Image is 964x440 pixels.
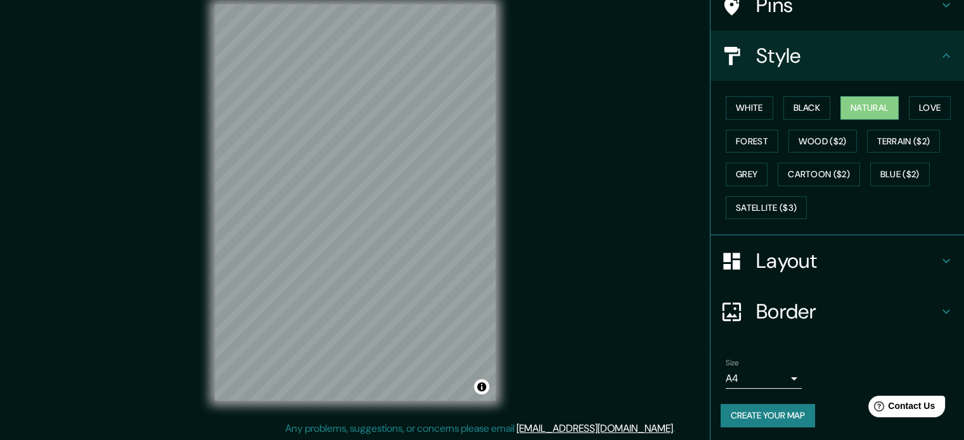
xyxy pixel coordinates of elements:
button: Cartoon ($2) [778,163,860,186]
button: Wood ($2) [788,130,857,153]
h4: Style [756,43,939,68]
button: Blue ($2) [870,163,930,186]
div: A4 [726,368,802,389]
button: Forest [726,130,778,153]
button: White [726,96,773,120]
div: Layout [710,236,964,286]
a: [EMAIL_ADDRESS][DOMAIN_NAME] [517,422,673,435]
button: Natural [840,96,899,120]
div: . [677,421,679,436]
button: Love [909,96,951,120]
h4: Border [756,299,939,324]
button: Satellite ($3) [726,196,807,220]
div: . [675,421,677,436]
p: Any problems, suggestions, or concerns please email . [285,421,675,436]
div: Border [710,286,964,337]
button: Create your map [721,404,815,427]
button: Toggle attribution [474,379,489,394]
button: Black [783,96,831,120]
button: Grey [726,163,768,186]
h4: Layout [756,248,939,273]
iframe: Help widget launcher [851,391,950,426]
div: Style [710,30,964,81]
canvas: Map [215,4,496,401]
label: Size [726,358,739,368]
button: Terrain ($2) [867,130,941,153]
